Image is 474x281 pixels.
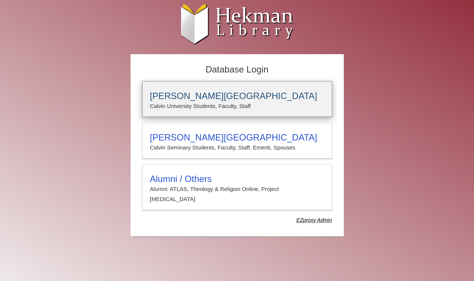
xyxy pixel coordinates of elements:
dfn: Use Alumni login [296,217,332,223]
h3: [PERSON_NAME][GEOGRAPHIC_DATA] [150,91,324,101]
a: [PERSON_NAME][GEOGRAPHIC_DATA]Calvin Seminary Students, Faculty, Staff, Emeriti, Spouses [142,123,332,158]
p: Alumni: ATLAS, Theology & Religion Online, Project [MEDICAL_DATA] [150,184,324,204]
a: [PERSON_NAME][GEOGRAPHIC_DATA]Calvin University Students, Faculty, Staff [142,81,332,117]
h2: Database Login [138,62,336,77]
h3: [PERSON_NAME][GEOGRAPHIC_DATA] [150,132,324,143]
p: Calvin Seminary Students, Faculty, Staff, Emeriti, Spouses [150,143,324,152]
p: Calvin University Students, Faculty, Staff [150,101,324,111]
h3: Alumni / Others [150,174,324,184]
summary: Alumni / OthersAlumni: ATLAS, Theology & Religion Online, Project [MEDICAL_DATA] [150,174,324,204]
